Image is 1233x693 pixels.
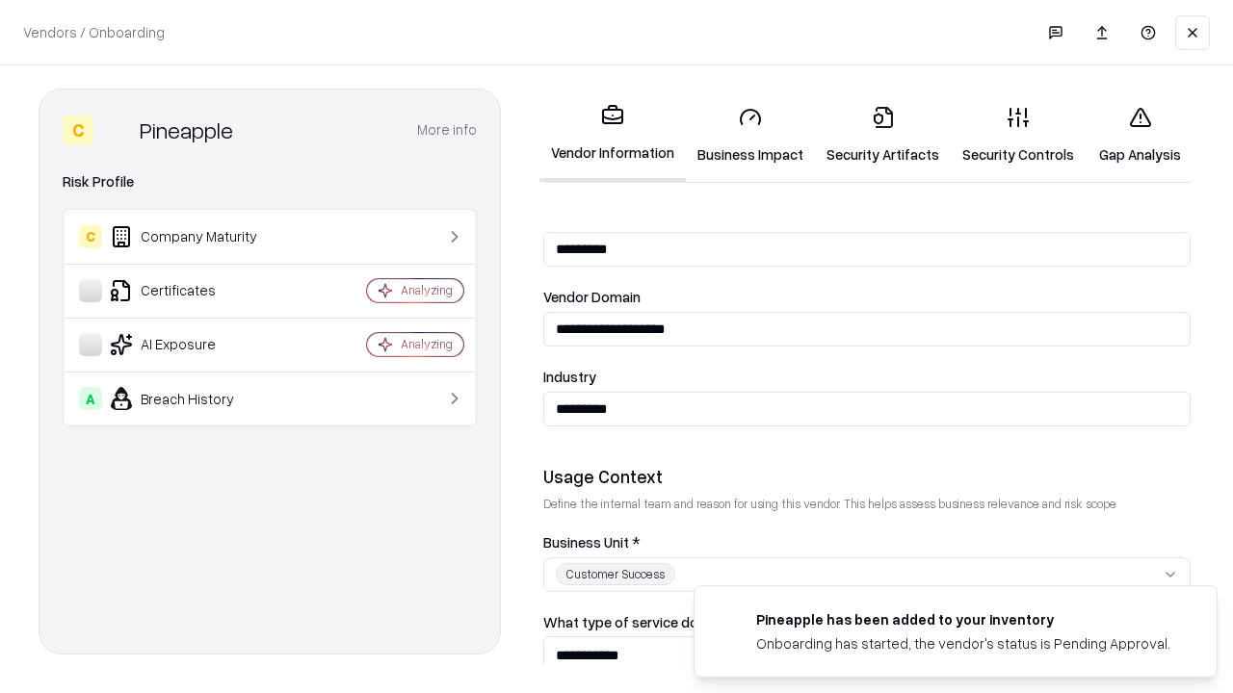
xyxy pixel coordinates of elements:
div: Risk Profile [63,170,477,193]
div: A [79,387,102,410]
p: Define the internal team and reason for using this vendor. This helps assess business relevance a... [543,496,1191,512]
label: Vendor Domain [543,290,1191,304]
a: Gap Analysis [1086,90,1194,180]
img: Pineapple [101,115,132,145]
label: Industry [543,370,1191,384]
div: Onboarding has started, the vendor's status is Pending Approval. [756,633,1170,654]
a: Security Artifacts [815,90,951,180]
div: Pineapple [140,115,233,145]
a: Business Impact [686,90,815,180]
div: C [63,115,93,145]
a: Vendor Information [539,89,686,182]
div: Breach History [79,387,309,410]
p: Vendors / Onboarding [23,22,165,42]
div: Analyzing [401,282,453,298]
div: Customer Success [556,563,675,585]
div: Company Maturity [79,225,309,248]
div: Usage Context [543,465,1191,488]
a: Security Controls [951,90,1086,180]
div: C [79,225,102,248]
img: pineappleenergy.com [718,609,741,632]
div: Pineapple has been added to your inventory [756,609,1170,629]
button: Customer Success [543,557,1191,592]
div: Certificates [79,279,309,302]
button: More info [417,113,477,147]
div: AI Exposure [79,333,309,356]
label: Business Unit * [543,535,1191,550]
div: Analyzing [401,336,453,352]
label: What type of service does the vendor provide? * [543,615,1191,629]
